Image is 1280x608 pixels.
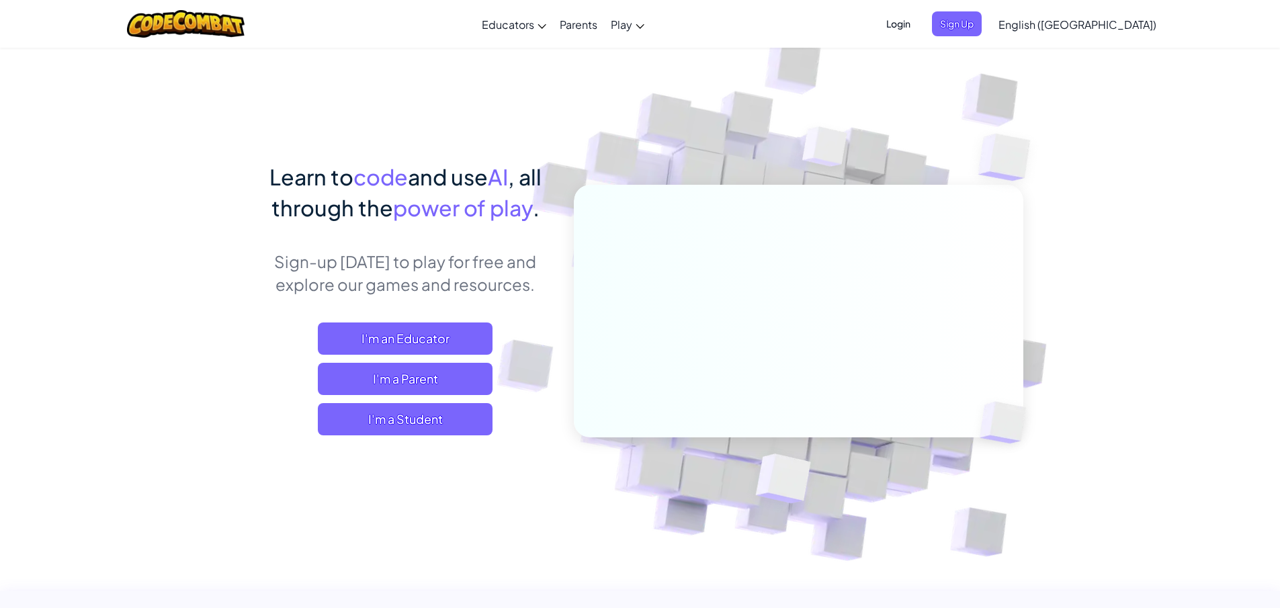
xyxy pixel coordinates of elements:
[777,100,873,200] img: Overlap cubes
[269,163,353,190] span: Learn to
[475,6,553,42] a: Educators
[393,194,533,221] span: power of play
[932,11,982,36] button: Sign Up
[992,6,1163,42] a: English ([GEOGRAPHIC_DATA])
[957,374,1058,472] img: Overlap cubes
[998,17,1156,32] span: English ([GEOGRAPHIC_DATA])
[553,6,604,42] a: Parents
[318,322,493,355] a: I'm an Educator
[611,17,632,32] span: Play
[318,403,493,435] button: I'm a Student
[408,163,488,190] span: and use
[878,11,919,36] button: Login
[127,10,245,38] img: CodeCombat logo
[353,163,408,190] span: code
[482,17,534,32] span: Educators
[722,425,843,537] img: Overlap cubes
[951,101,1068,214] img: Overlap cubes
[533,194,540,221] span: .
[257,250,554,296] p: Sign-up [DATE] to play for free and explore our games and resources.
[604,6,651,42] a: Play
[318,363,493,395] a: I'm a Parent
[488,163,508,190] span: AI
